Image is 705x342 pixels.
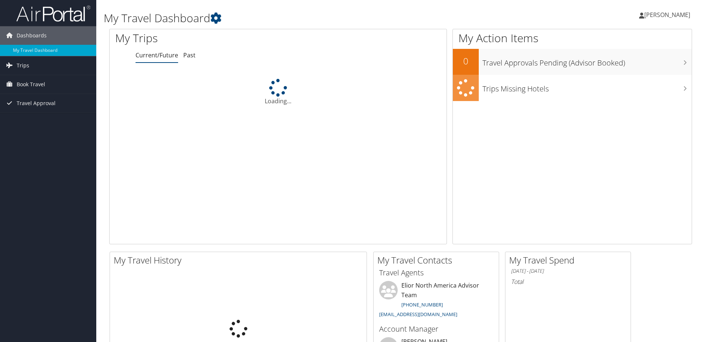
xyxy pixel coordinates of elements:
[453,75,692,101] a: Trips Missing Hotels
[110,79,447,105] div: Loading...
[17,75,45,94] span: Book Travel
[17,94,56,113] span: Travel Approval
[453,30,692,46] h1: My Action Items
[183,51,196,59] a: Past
[115,30,301,46] h1: My Trips
[509,254,631,266] h2: My Travel Spend
[644,11,690,19] span: [PERSON_NAME]
[511,278,625,286] h6: Total
[453,55,479,67] h2: 0
[453,49,692,75] a: 0Travel Approvals Pending (Advisor Booked)
[114,254,367,266] h2: My Travel History
[379,311,457,318] a: [EMAIL_ADDRESS][DOMAIN_NAME]
[482,54,692,68] h3: Travel Approvals Pending (Advisor Booked)
[639,4,698,26] a: [PERSON_NAME]
[375,281,497,321] li: Elior North America Advisor Team
[17,26,47,45] span: Dashboards
[482,80,692,94] h3: Trips Missing Hotels
[377,254,499,266] h2: My Travel Contacts
[136,51,178,59] a: Current/Future
[379,268,493,278] h3: Travel Agents
[379,324,493,334] h3: Account Manager
[17,56,29,75] span: Trips
[511,268,625,275] h6: [DATE] - [DATE]
[104,10,499,26] h1: My Travel Dashboard
[401,301,443,308] a: [PHONE_NUMBER]
[16,5,90,22] img: airportal-logo.png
